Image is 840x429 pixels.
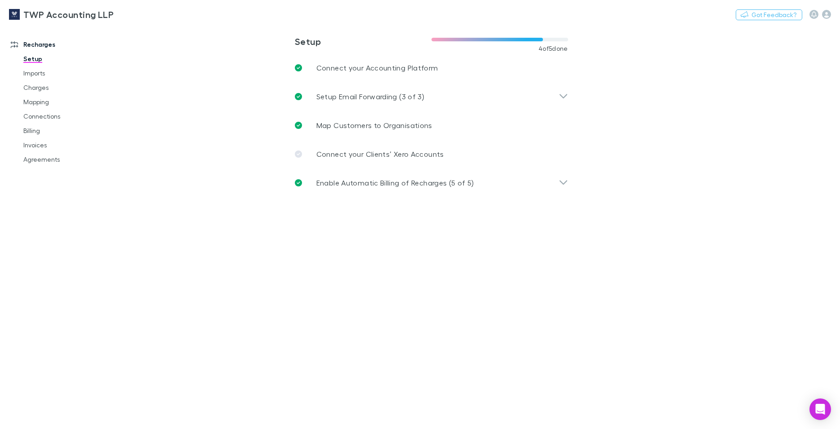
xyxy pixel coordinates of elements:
h3: TWP Accounting LLP [23,9,114,20]
a: Map Customers to Organisations [288,111,575,140]
p: Connect your Clients’ Xero Accounts [316,149,444,159]
div: Open Intercom Messenger [809,398,831,420]
span: 4 of 5 done [538,45,568,52]
a: Mapping [14,95,122,109]
a: Connect your Clients’ Xero Accounts [288,140,575,168]
a: TWP Accounting LLP [4,4,119,25]
h3: Setup [295,36,431,47]
a: Agreements [14,152,122,167]
img: TWP Accounting LLP's Logo [9,9,20,20]
a: Invoices [14,138,122,152]
p: Enable Automatic Billing of Recharges (5 of 5) [316,177,474,188]
a: Billing [14,124,122,138]
div: Setup Email Forwarding (3 of 3) [288,82,575,111]
p: Map Customers to Organisations [316,120,432,131]
a: Charges [14,80,122,95]
button: Got Feedback? [736,9,802,20]
a: Connections [14,109,122,124]
p: Connect your Accounting Platform [316,62,438,73]
a: Setup [14,52,122,66]
p: Setup Email Forwarding (3 of 3) [316,91,424,102]
a: Recharges [2,37,122,52]
a: Imports [14,66,122,80]
a: Connect your Accounting Platform [288,53,575,82]
div: Enable Automatic Billing of Recharges (5 of 5) [288,168,575,197]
